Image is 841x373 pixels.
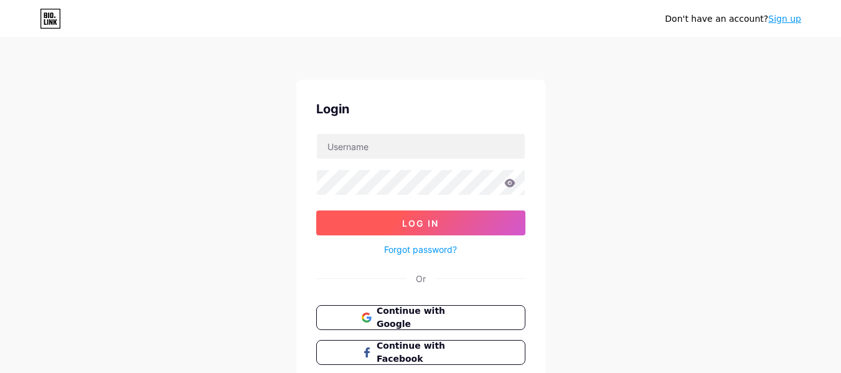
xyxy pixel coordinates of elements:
a: Sign up [768,14,801,24]
div: Or [416,272,426,285]
div: Don't have an account? [665,12,801,26]
div: Login [316,100,525,118]
span: Continue with Google [377,305,479,331]
button: Continue with Facebook [316,340,525,365]
button: Log In [316,210,525,235]
button: Continue with Google [316,305,525,330]
span: Continue with Facebook [377,339,479,366]
span: Log In [402,218,439,229]
input: Username [317,134,525,159]
a: Forgot password? [384,243,457,256]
